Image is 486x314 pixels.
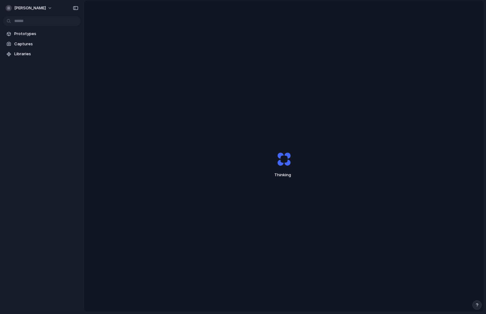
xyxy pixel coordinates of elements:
[3,49,81,59] a: Libraries
[3,3,55,13] button: [PERSON_NAME]
[3,39,81,49] a: Captures
[14,41,78,47] span: Captures
[14,5,46,11] span: [PERSON_NAME]
[263,172,305,178] span: Thinking
[14,31,78,37] span: Prototypes
[3,29,81,38] a: Prototypes
[14,51,78,57] span: Libraries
